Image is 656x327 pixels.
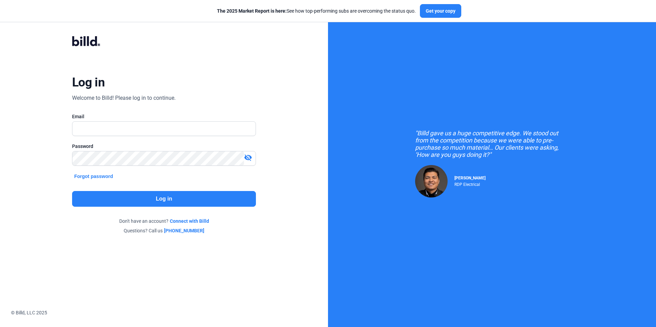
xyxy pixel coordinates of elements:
div: RDP Electrical [454,180,486,187]
div: Email [72,113,256,120]
a: Connect with Billd [170,218,209,224]
div: "Billd gave us a huge competitive edge. We stood out from the competition because we were able to... [415,130,569,158]
button: Get your copy [420,4,461,18]
div: Password [72,143,256,150]
img: Raul Pacheco [415,165,448,197]
div: Questions? Call us [72,227,256,234]
div: Log in [72,75,105,90]
div: Don't have an account? [72,218,256,224]
button: Log in [72,191,256,207]
span: The 2025 Market Report is here: [217,8,287,14]
div: Welcome to Billd! Please log in to continue. [72,94,176,102]
a: [PHONE_NUMBER] [164,227,204,234]
span: [PERSON_NAME] [454,176,486,180]
div: See how top-performing subs are overcoming the status quo. [217,8,416,14]
button: Forgot password [72,173,115,180]
mat-icon: visibility_off [244,153,252,162]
